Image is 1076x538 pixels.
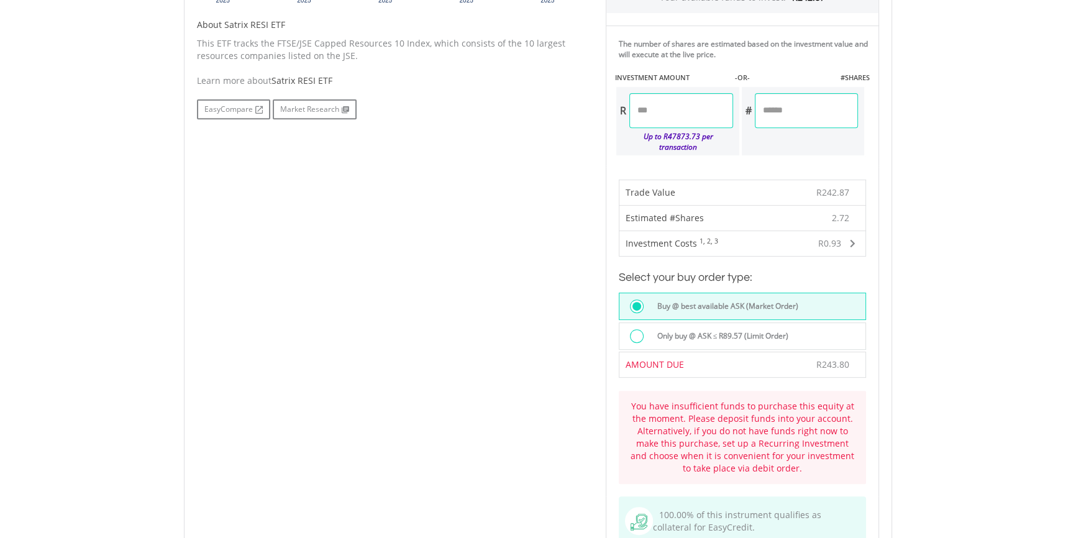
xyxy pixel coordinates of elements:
h5: About Satrix RESI ETF [197,19,587,31]
span: 2.72 [832,212,849,224]
span: R0.93 [818,237,841,249]
div: The number of shares are estimated based on the investment value and will execute at the live price. [619,39,873,60]
label: -OR- [735,73,750,83]
img: collateral-qualifying-green.svg [631,514,647,531]
span: Satrix RESI ETF [271,75,332,86]
div: R [616,93,629,128]
div: You have insufficient funds to purchase this equity at the moment. Please deposit funds into your... [628,400,857,475]
span: Trade Value [626,186,675,198]
a: EasyCompare [197,99,270,119]
span: Investment Costs [626,237,697,249]
span: 100.00% of this instrument qualifies as collateral for EasyCredit. [653,509,821,533]
span: AMOUNT DUE [626,358,684,370]
p: This ETF tracks the FTSE/JSE Capped Resources 10 Index, which consists of the 10 largest resource... [197,37,587,62]
label: Only buy @ ASK ≤ R89.57 (Limit Order) [650,329,789,343]
sup: 1, 2, 3 [700,237,718,245]
label: #SHARES [841,73,870,83]
div: # [742,93,755,128]
label: Buy @ best available ASK (Market Order) [650,299,798,313]
span: R243.80 [816,358,849,370]
a: Market Research [273,99,357,119]
span: Estimated #Shares [626,212,704,224]
h3: Select your buy order type: [619,269,866,286]
div: Learn more about [197,75,587,87]
div: Up to R47873.73 per transaction [616,128,733,155]
span: R242.87 [816,186,849,198]
label: INVESTMENT AMOUNT [615,73,690,83]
